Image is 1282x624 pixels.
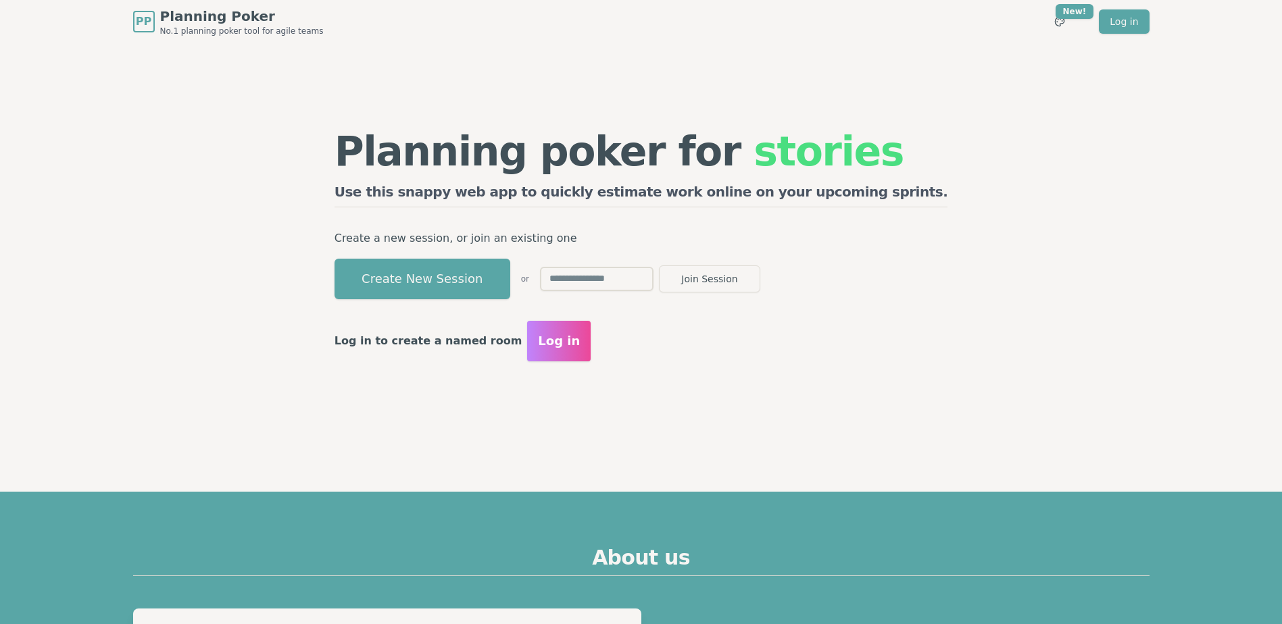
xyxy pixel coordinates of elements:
[754,128,904,175] span: stories
[335,259,510,299] button: Create New Session
[1099,9,1149,34] a: Log in
[538,332,580,350] span: Log in
[1047,9,1072,34] button: New!
[521,274,529,284] span: or
[659,265,760,292] button: Join Session
[335,332,522,350] p: Log in to create a named room
[335,131,948,172] h1: Planning poker for
[160,26,324,36] span: No.1 planning poker tool for agile teams
[527,321,591,361] button: Log in
[160,7,324,26] span: Planning Poker
[335,182,948,207] h2: Use this snappy web app to quickly estimate work online on your upcoming sprints.
[133,7,324,36] a: PPPlanning PokerNo.1 planning poker tool for agile teams
[136,14,151,30] span: PP
[335,229,948,248] p: Create a new session, or join an existing one
[133,546,1150,576] h2: About us
[1056,4,1094,19] div: New!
